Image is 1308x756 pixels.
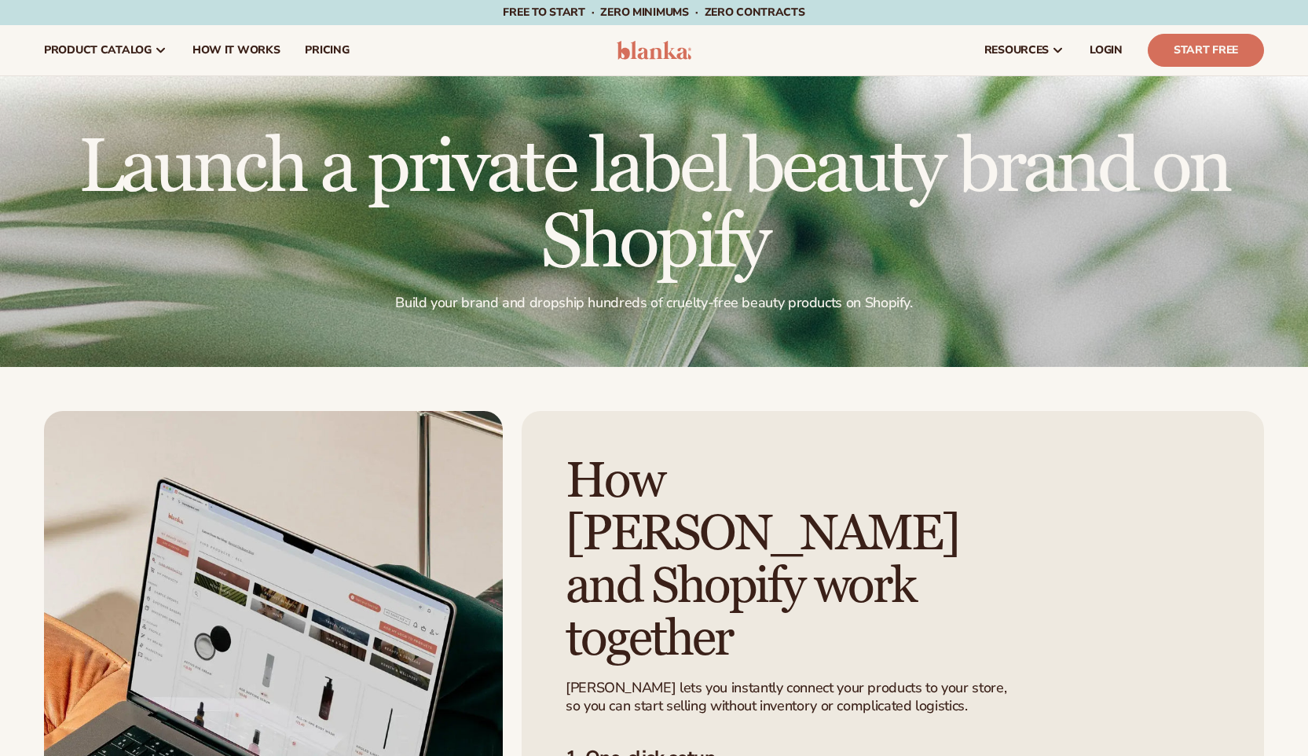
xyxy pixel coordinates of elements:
[44,294,1264,312] p: Build your brand and dropship hundreds of cruelty-free beauty products on Shopify.
[566,455,1043,666] h2: How [PERSON_NAME] and Shopify work together
[192,44,280,57] span: How It Works
[617,41,691,60] img: logo
[180,25,293,75] a: How It Works
[44,130,1264,281] h1: Launch a private label beauty brand on Shopify
[1077,25,1135,75] a: LOGIN
[44,44,152,57] span: product catalog
[566,679,1009,716] p: [PERSON_NAME] lets you instantly connect your products to your store, so you can start selling wi...
[972,25,1077,75] a: resources
[1090,44,1123,57] span: LOGIN
[305,44,349,57] span: pricing
[292,25,361,75] a: pricing
[1148,34,1264,67] a: Start Free
[984,44,1049,57] span: resources
[503,5,804,20] span: Free to start · ZERO minimums · ZERO contracts
[31,25,180,75] a: product catalog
